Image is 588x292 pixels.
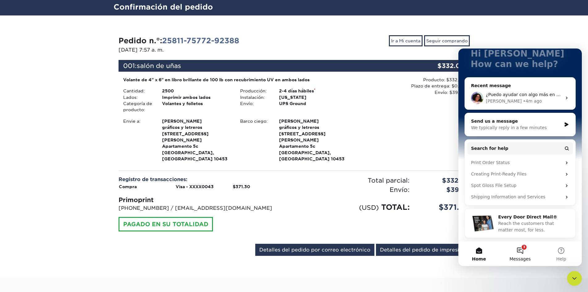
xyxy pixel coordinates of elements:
[13,134,103,140] div: Spot Gloss File Setup
[162,101,203,106] font: Volantes y folletos
[9,131,115,143] div: Spot Gloss File Setup
[13,145,103,152] div: Shipping Information and Services
[119,196,154,204] font: Primoprint
[162,131,209,142] font: [STREET_ADDRESS][PERSON_NAME]
[279,125,319,130] font: gráficos y letreros
[240,119,268,124] font: Barco ciego:
[233,184,250,189] font: $371.30
[359,204,379,211] font: (USD)
[9,120,115,131] div: Creating Print-Ready Files
[380,247,466,253] font: Detalles del pedido de impresión
[368,177,410,184] font: Total parcial:
[123,95,138,100] font: Lados:
[390,186,410,193] font: Envío:
[51,208,73,213] span: Messages
[27,49,63,56] div: [PERSON_NAME]
[279,95,307,100] font: [US_STATE]
[137,62,181,70] font: salón de uñas
[6,160,117,190] div: Every Door Direct Mail®Reach the customers that matter most, for less.
[119,205,272,211] font: [PHONE_NUMBER] / [EMAIL_ADDRESS][DOMAIN_NAME]
[123,62,137,70] font: 001:
[279,131,326,142] font: [STREET_ADDRESS][PERSON_NAME]
[279,144,315,149] font: Apartamento 5c
[424,35,470,46] a: Seguir comprando
[162,95,211,100] font: Imprimir ambos lados
[279,150,344,161] font: [GEOGRAPHIC_DATA], [GEOGRAPHIC_DATA] 10453
[123,101,152,112] font: Categoría de producto:
[9,143,115,154] div: Shipping Information and Services
[279,119,319,124] font: [PERSON_NAME]
[162,36,239,45] a: 25811-75772-92388
[162,144,198,149] font: Apartamento 5c
[255,244,374,256] a: Detalles del pedido por correo electrónico
[446,186,469,193] font: $39.30
[423,77,465,82] font: Producto: $332.00
[13,76,103,83] div: We typically reply in a few minutes
[162,88,174,93] font: 2500
[13,97,50,103] span: Search for help
[14,208,27,213] span: Home
[119,184,137,189] font: Compra
[82,193,123,218] button: Help
[119,176,187,182] font: Registro de transacciones:
[9,108,115,120] div: Print Order Status
[98,208,108,213] span: Help
[439,203,469,212] font: $371.30
[426,38,468,43] font: Seguir comprando
[176,184,214,189] font: Visa - XXXX0043
[567,271,582,286] iframe: Chat en vivo de Intercom
[435,90,465,95] font: Envío: $39.30
[119,36,162,45] font: Pedido n.°:
[13,70,103,76] div: Send us a message
[389,35,423,46] a: Ir a Mi cuenta
[162,150,227,161] font: [GEOGRAPHIC_DATA], [GEOGRAPHIC_DATA] 10453
[279,88,314,93] font: 2-4 días hábiles
[381,203,410,212] font: TOTAL:
[458,49,582,266] iframe: Chat en vivo de Intercom
[6,64,117,88] div: Send us a messageWe typically reply in a few minutes
[123,221,208,228] font: PAGADO EN SU TOTALIDAD
[240,88,267,93] font: Producción:
[437,62,465,70] font: $332.00
[240,101,254,106] font: Envío:
[2,273,52,290] iframe: Reseñas de clientes de Google
[442,177,469,184] font: $332.00
[123,77,310,82] font: Volante de 4" x 6" en libro brillante de 100 lb con recubrimiento UV en ambos lados
[162,119,202,124] font: [PERSON_NAME]
[279,101,306,106] font: UPS Ground
[40,165,111,172] div: Every Door Direct Mail®
[259,247,370,253] font: Detalles del pedido por correo electrónico
[119,47,164,53] font: [DATE] 7:57 a. m.
[40,172,96,184] span: Reach the customers that matter most, for less.
[13,122,103,129] div: Creating Print-Ready Files
[41,193,82,218] button: Messages
[65,49,83,56] div: • 4m ago
[27,44,132,49] span: ¿Puedo ayudar con algo más en este momento?
[391,38,420,43] font: Ir a Mi cuenta
[411,83,465,88] font: Plazo de entrega: $0.00
[123,88,145,93] font: Cantidad:
[240,95,265,100] font: Instalación:
[162,125,202,130] font: gráficos y letreros
[114,2,213,11] font: Confirmación del pedido
[376,244,470,256] a: Detalles del pedido de impresión
[123,119,140,124] font: Envie a:
[13,111,103,117] div: Print Order Status
[9,94,115,106] button: Search for help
